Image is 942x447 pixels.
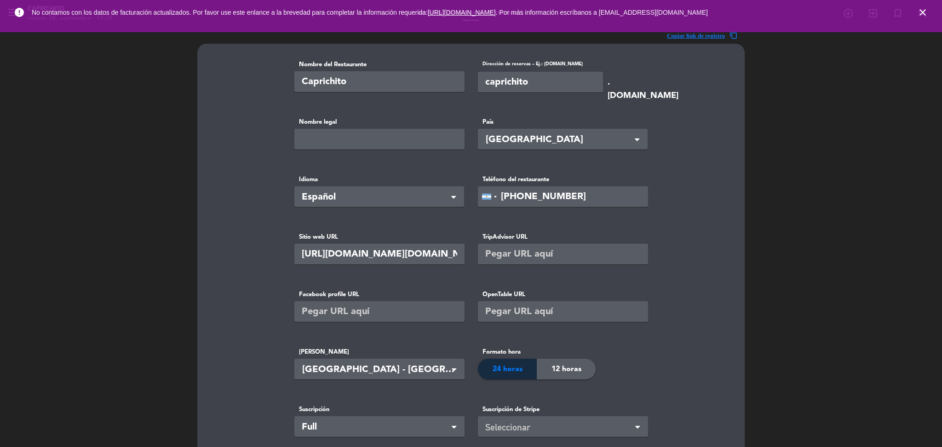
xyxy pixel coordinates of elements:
[294,405,465,414] label: Suscripción
[478,72,603,92] input: lacocina-california
[294,60,464,69] label: Nombre del Restaurante
[302,362,460,378] span: [GEOGRAPHIC_DATA] - [GEOGRAPHIC_DATA]
[302,190,449,205] span: Español
[294,175,464,184] label: Idioma
[478,175,648,184] label: Teléfono del restaurante
[478,232,648,242] label: TripAdvisor URL
[14,7,25,18] i: error
[478,244,648,264] input: Pegar URL aquí
[551,363,581,375] span: 12 horas
[294,232,464,242] label: Sitio web URL
[294,244,465,264] input: https://lacocina-california.com
[294,290,464,299] label: Facebook profile URL
[294,117,464,127] label: Nombre legal
[478,405,648,414] label: Suscripción de Stripe
[486,132,643,148] span: [GEOGRAPHIC_DATA]
[294,347,465,357] label: [PERSON_NAME]
[428,9,496,16] a: [URL][DOMAIN_NAME]
[478,60,603,70] label: Dirección de reservas – Ej.: [DOMAIN_NAME]
[478,187,500,206] div: Argentina: +54
[493,363,523,375] span: 24 horas
[729,31,738,40] span: content_copy
[478,186,648,207] input: Teléfono
[478,290,648,299] label: OpenTable URL
[917,7,928,18] i: close
[667,31,725,40] span: Copiar link de registro
[294,301,465,322] input: Pegar URL aquí
[478,301,648,322] input: Pegar URL aquí
[32,9,708,16] span: No contamos con los datos de facturación actualizados. Por favor use este enlance a la brevedad p...
[294,71,465,92] input: La Cocina California
[608,76,678,103] span: .[DOMAIN_NAME]
[478,117,648,127] label: País
[496,9,708,16] a: . Por más información escríbanos a [EMAIL_ADDRESS][DOMAIN_NAME]
[485,420,633,435] div: Seleccionar
[478,347,596,357] label: Formato hora
[302,420,450,435] span: Full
